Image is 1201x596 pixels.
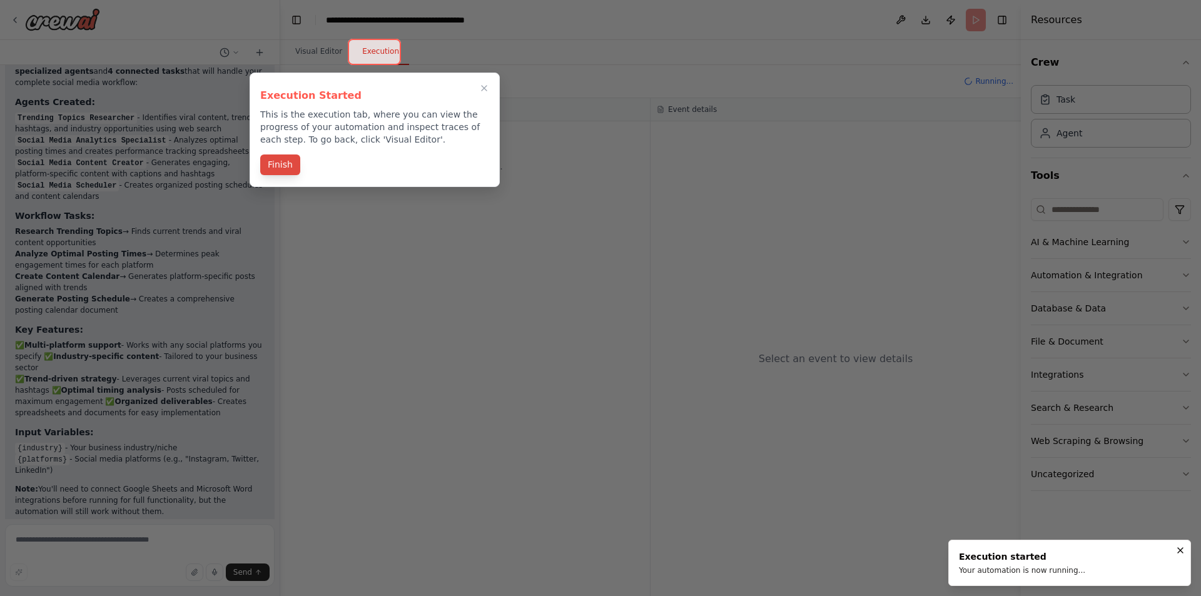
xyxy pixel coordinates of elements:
div: Execution started [959,550,1085,563]
button: Finish [260,154,300,175]
div: Your automation is now running... [959,565,1085,575]
p: This is the execution tab, where you can view the progress of your automation and inspect traces ... [260,108,489,146]
button: Hide left sidebar [288,11,305,29]
button: Close walkthrough [477,81,492,96]
h3: Execution Started [260,88,489,103]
